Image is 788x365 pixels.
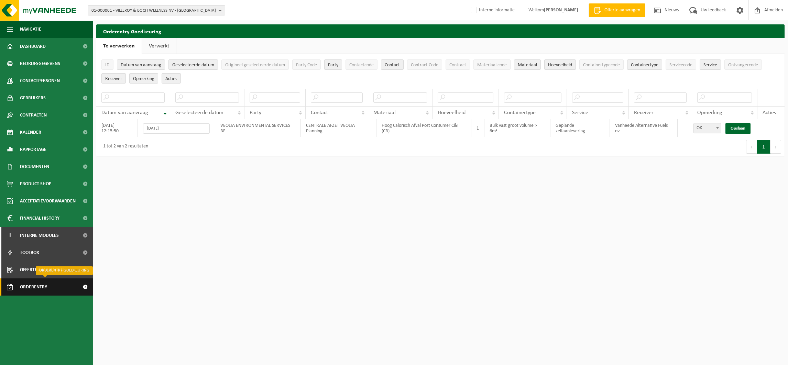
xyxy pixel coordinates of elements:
[473,59,511,70] button: Materiaal codeMateriaal code: Activate to sort
[91,5,216,16] span: 01-000001 - VILLEROY & BOCH WELLNESS NV - [GEOGRAPHIC_DATA]
[105,63,110,68] span: ID
[129,73,158,84] button: OpmerkingOpmerking: Activate to sort
[7,227,13,244] span: I
[20,38,46,55] span: Dashboard
[728,63,758,68] span: Ontvangercode
[20,107,47,124] span: Contracten
[746,140,757,154] button: Previous
[373,110,396,115] span: Materiaal
[20,244,39,261] span: Toolbox
[471,119,484,137] td: 1
[550,119,610,137] td: Geplande zelfaanlevering
[697,110,722,115] span: Opmerking
[627,59,662,70] button: ContainertypeContainertype: Activate to sort
[20,21,41,38] span: Navigatie
[121,63,161,68] span: Datum van aanvraag
[669,63,692,68] span: Servicecode
[438,110,466,115] span: Hoeveelheid
[544,8,578,13] strong: [PERSON_NAME]
[20,192,76,210] span: Acceptatievoorwaarden
[20,261,64,278] span: Offerte aanvragen
[548,63,572,68] span: Hoeveelheid
[572,110,588,115] span: Service
[583,63,620,68] span: Containertypecode
[168,59,218,70] button: Geselecteerde datumGeselecteerde datum: Activate to sort
[165,76,177,81] span: Acties
[449,63,466,68] span: Contract
[544,59,576,70] button: HoeveelheidHoeveelheid: Activate to sort
[610,119,678,137] td: Vanheede Alternative Fuels nv
[385,63,400,68] span: Contact
[603,7,642,14] span: Offerte aanvragen
[20,72,60,89] span: Contactpersonen
[514,59,541,70] button: MateriaalMateriaal: Activate to sort
[703,63,717,68] span: Service
[175,110,223,115] span: Geselecteerde datum
[250,110,261,115] span: Party
[328,63,338,68] span: Party
[215,119,301,137] td: VEOLIA ENVIRONMENTAL SERVICES BE
[20,89,46,107] span: Gebruikers
[20,158,49,175] span: Documenten
[518,63,537,68] span: Materiaal
[666,59,696,70] button: ServicecodeServicecode: Activate to sort
[381,59,404,70] button: ContactContact: Activate to sort
[700,59,721,70] button: ServiceService: Activate to sort
[20,55,60,72] span: Bedrijfsgegevens
[20,124,41,141] span: Kalender
[770,140,781,154] button: Next
[100,141,148,153] div: 1 tot 2 van 2 resultaten
[142,38,176,54] a: Verwerkt
[763,110,776,115] span: Acties
[504,110,536,115] span: Containertype
[376,119,471,137] td: Hoog Calorisch Afval Post Consumer C&I (CR)
[579,59,624,70] button: ContainertypecodeContainertypecode: Activate to sort
[757,140,770,154] button: 1
[292,59,321,70] button: Party CodeParty Code: Activate to sort
[446,59,470,70] button: ContractContract: Activate to sort
[105,76,122,81] span: Receiver
[469,5,515,15] label: Interne informatie
[96,24,785,38] h2: Orderentry Goedkeuring
[225,63,285,68] span: Origineel geselecteerde datum
[133,76,154,81] span: Opmerking
[20,227,59,244] span: Interne modules
[311,110,328,115] span: Contact
[101,73,126,84] button: ReceiverReceiver: Activate to sort
[172,63,214,68] span: Geselecteerde datum
[589,3,645,17] a: Offerte aanvragen
[221,59,289,70] button: Origineel geselecteerde datumOrigineel geselecteerde datum: Activate to sort
[101,110,148,115] span: Datum van aanvraag
[631,63,658,68] span: Containertype
[20,210,59,227] span: Financial History
[407,59,442,70] button: Contract CodeContract Code: Activate to sort
[484,119,550,137] td: Bulk vast groot volume > 6m³
[693,123,721,133] span: OK
[117,59,165,70] button: Datum van aanvraagDatum van aanvraag: Activate to remove sorting
[20,175,51,192] span: Product Shop
[296,63,317,68] span: Party Code
[725,123,751,134] a: Opslaan
[477,63,507,68] span: Materiaal code
[20,141,46,158] span: Rapportage
[96,38,142,54] a: Te verwerken
[162,73,181,84] button: Acties
[301,119,377,137] td: CENTRALE AFZET VEOLIA Planning
[349,63,374,68] span: Contactcode
[324,59,342,70] button: PartyParty: Activate to sort
[96,119,138,137] td: [DATE] 12:15:50
[724,59,762,70] button: OntvangercodeOntvangercode: Activate to sort
[634,110,654,115] span: Receiver
[694,123,721,133] span: OK
[88,5,225,15] button: 01-000001 - VILLEROY & BOCH WELLNESS NV - [GEOGRAPHIC_DATA]
[411,63,438,68] span: Contract Code
[101,59,113,70] button: IDID: Activate to sort
[346,59,377,70] button: ContactcodeContactcode: Activate to sort
[20,278,78,296] span: Orderentry Goedkeuring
